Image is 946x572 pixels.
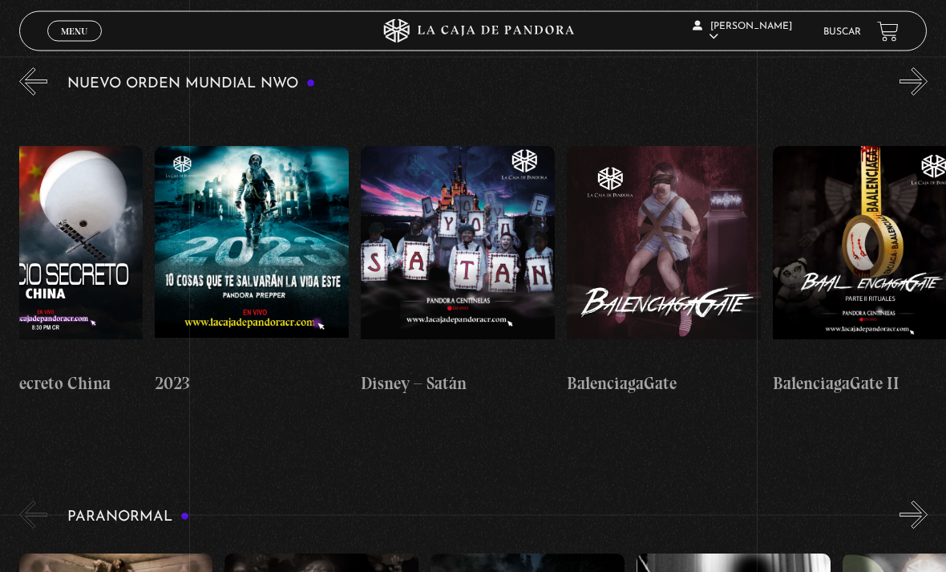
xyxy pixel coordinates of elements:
[900,501,928,529] button: Next
[900,68,928,96] button: Next
[693,22,792,42] span: [PERSON_NAME]
[67,77,316,92] h3: Nuevo Orden Mundial NWO
[61,26,87,36] span: Menu
[567,371,761,397] h4: BalenciagaGate
[823,27,861,37] a: Buscar
[361,371,555,397] h4: Disney – Satán
[567,108,761,434] a: BalenciagaGate
[67,510,190,525] h3: Paranormal
[155,371,349,397] h4: 2023
[877,21,899,43] a: View your shopping cart
[56,40,94,51] span: Cerrar
[19,68,47,96] button: Previous
[19,501,47,529] button: Previous
[155,108,349,434] a: 2023
[361,108,555,434] a: Disney – Satán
